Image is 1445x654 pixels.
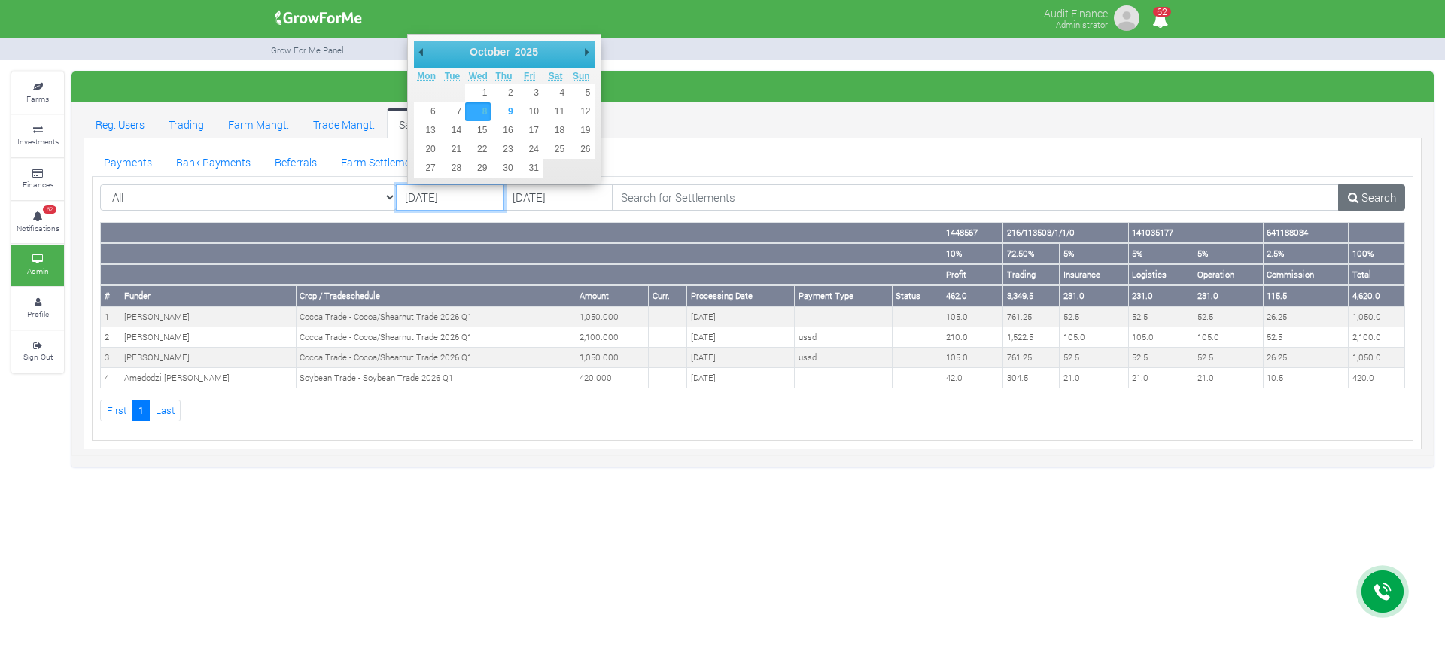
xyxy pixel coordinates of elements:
[301,108,387,138] a: Trade Mangt.
[1338,184,1405,211] a: Search
[1194,243,1263,264] th: 5%
[270,3,367,33] img: growforme image
[1060,243,1129,264] th: 5%
[1153,7,1171,17] span: 62
[1194,264,1263,285] th: Operation
[1263,327,1349,348] td: 52.5
[120,368,296,388] td: Amedodzi [PERSON_NAME]
[296,368,576,388] td: Soybean Trade - Soybean Trade 2026 Q1
[120,348,296,368] td: [PERSON_NAME]
[1060,285,1129,306] th: 231.0
[216,108,301,138] a: Farm Mangt.
[120,327,296,348] td: [PERSON_NAME]
[1128,368,1194,388] td: 21.0
[17,223,59,233] small: Notifications
[568,140,594,159] button: 26
[576,348,648,368] td: 1,050.000
[467,41,513,63] div: October
[11,331,64,373] a: Sign Out
[1060,306,1129,327] td: 52.5
[1003,223,1128,243] th: 216/113503/1/1/0
[543,102,568,121] button: 11
[387,108,436,138] a: Sales
[1263,223,1349,243] th: 641188034
[491,102,516,121] button: 9
[580,41,595,63] button: Next Month
[1003,243,1060,264] th: 72.50%
[942,264,1003,285] th: Profit
[414,140,440,159] button: 20
[1349,348,1405,368] td: 1,050.0
[101,327,120,348] td: 2
[942,306,1003,327] td: 105.0
[517,159,543,178] button: 31
[1349,285,1405,306] th: 4,620.0
[1128,285,1194,306] th: 231.0
[568,84,594,102] button: 5
[795,348,892,368] td: ussd
[942,368,1003,388] td: 42.0
[164,146,263,176] a: Bank Payments
[573,71,590,81] abbr: Sunday
[1194,348,1263,368] td: 52.5
[465,102,491,121] button: 8
[100,400,132,421] a: First
[11,287,64,329] a: Profile
[1003,368,1060,388] td: 304.5
[1044,3,1108,21] p: Audit Finance
[1003,306,1060,327] td: 761.25
[491,159,516,178] button: 30
[568,102,594,121] button: 12
[1128,264,1194,285] th: Logistics
[157,108,216,138] a: Trading
[17,136,59,147] small: Investments
[517,102,543,121] button: 10
[440,140,465,159] button: 21
[11,72,64,114] a: Farms
[517,84,543,102] button: 3
[1060,327,1129,348] td: 105.0
[149,400,181,421] a: Last
[101,348,120,368] td: 3
[440,159,465,178] button: 28
[120,285,296,306] th: Funder
[1263,243,1349,264] th: 2.5%
[414,41,429,63] button: Previous Month
[687,327,795,348] td: [DATE]
[1263,285,1349,306] th: 115.5
[417,71,436,81] abbr: Monday
[23,351,53,362] small: Sign Out
[1060,264,1129,285] th: Insurance
[491,140,516,159] button: 23
[576,285,648,306] th: Amount
[1349,327,1405,348] td: 2,100.0
[296,306,576,327] td: Cocoa Trade - Cocoa/Shearnut Trade 2026 Q1
[1145,3,1175,37] i: Notifications
[101,368,120,388] td: 4
[687,306,795,327] td: [DATE]
[491,84,516,102] button: 2
[1194,306,1263,327] td: 52.5
[1349,306,1405,327] td: 1,050.0
[1003,285,1060,306] th: 3,349.5
[440,102,465,121] button: 7
[549,71,563,81] abbr: Saturday
[1128,348,1194,368] td: 52.5
[296,348,576,368] td: Cocoa Trade - Cocoa/Shearnut Trade 2026 Q1
[1194,327,1263,348] td: 105.0
[942,348,1003,368] td: 105.0
[942,327,1003,348] td: 210.0
[503,184,612,211] input: DD/MM/YYYY
[576,327,648,348] td: 2,100.000
[414,121,440,140] button: 13
[1003,327,1060,348] td: 1,522.5
[543,84,568,102] button: 4
[465,159,491,178] button: 29
[576,368,648,388] td: 420.000
[11,245,64,286] a: Admin
[296,327,576,348] td: Cocoa Trade - Cocoa/Shearnut Trade 2026 Q1
[263,146,329,176] a: Referrals
[23,179,53,190] small: Finances
[576,306,648,327] td: 1,050.000
[1263,264,1349,285] th: Commission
